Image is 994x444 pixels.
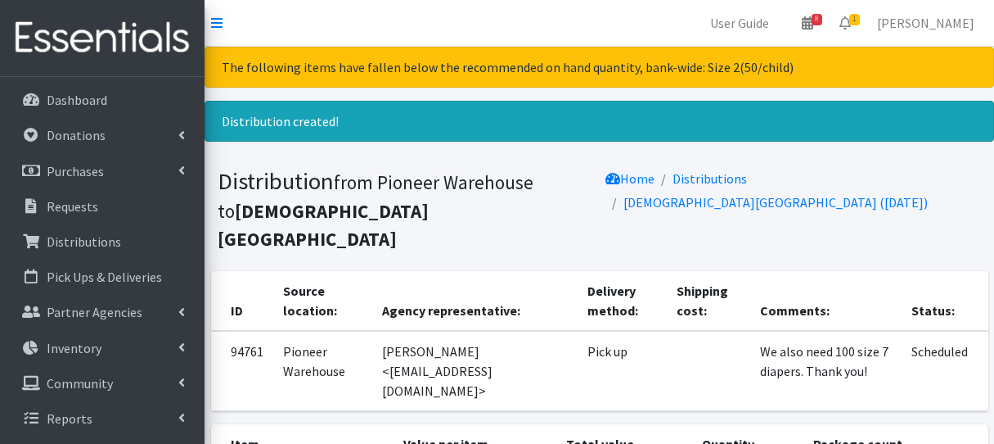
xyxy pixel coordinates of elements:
[205,47,994,88] div: The following items have fallen below the recommended on hand quantity, bank-wide: Size 2(50/child)
[47,163,104,179] p: Purchases
[47,233,121,250] p: Distributions
[7,261,198,293] a: Pick Ups & Deliveries
[211,271,273,331] th: ID
[218,199,429,251] b: [DEMOGRAPHIC_DATA][GEOGRAPHIC_DATA]
[697,7,782,39] a: User Guide
[864,7,987,39] a: [PERSON_NAME]
[47,340,101,356] p: Inventory
[7,332,198,365] a: Inventory
[902,331,987,411] td: Scheduled
[47,127,106,143] p: Donations
[47,375,113,392] p: Community
[47,410,92,427] p: Reports
[273,331,372,411] td: Pioneer Warehouse
[211,331,273,411] td: 94761
[7,296,198,328] a: Partner Agencies
[7,11,198,66] img: HumanEssentials
[750,331,902,411] td: We also need 100 size 7 diapers. Thank you!
[578,271,667,331] th: Delivery method:
[812,14,822,25] span: 8
[578,331,667,411] td: Pick up
[7,367,198,400] a: Community
[7,119,198,152] a: Donations
[605,170,654,187] a: Home
[826,7,864,39] a: 1
[7,402,198,435] a: Reports
[7,155,198,188] a: Purchases
[623,194,928,211] a: [DEMOGRAPHIC_DATA][GEOGRAPHIC_DATA] ([DATE])
[47,304,142,320] p: Partner Agencies
[750,271,902,331] th: Comments:
[205,101,994,142] div: Distribution created!
[7,225,198,258] a: Distributions
[273,271,372,331] th: Source location:
[47,92,107,108] p: Dashboard
[47,198,98,215] p: Requests
[218,167,594,252] h1: Distribution
[902,271,987,331] th: Status:
[667,271,750,331] th: Shipping cost:
[789,7,826,39] a: 8
[7,190,198,223] a: Requests
[372,331,578,411] td: [PERSON_NAME] <[EMAIL_ADDRESS][DOMAIN_NAME]>
[7,84,198,116] a: Dashboard
[218,170,533,251] small: from Pioneer Warehouse to
[372,271,578,331] th: Agency representative:
[47,269,162,285] p: Pick Ups & Deliveries
[672,170,747,187] a: Distributions
[849,14,860,25] span: 1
